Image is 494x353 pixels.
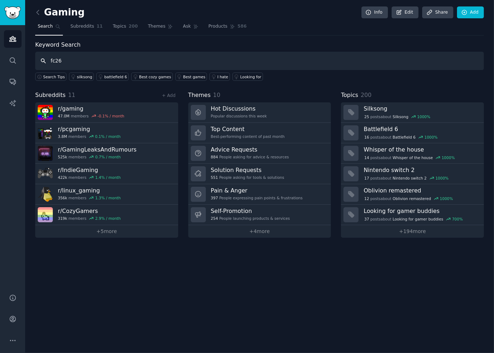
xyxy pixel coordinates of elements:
span: 356k [58,195,67,200]
a: +5more [35,225,178,238]
h3: Self-Promotion [211,207,290,215]
span: 200 [361,92,371,98]
h3: r/ CozyGamers [58,207,121,215]
div: post s about [364,216,463,222]
a: Looking for gamer buddies37postsaboutLooking for gamer buddies700% [341,205,484,225]
a: Topics200 [110,21,140,36]
a: r/CozyGamers319kmembers2.9% / month [35,205,178,225]
input: Keyword search in audience [35,52,484,70]
div: 1.4 % / month [95,175,121,180]
img: CozyGamers [38,207,53,222]
h3: Silksong [364,105,479,112]
span: Topics [113,23,126,30]
span: Subreddits [35,91,66,100]
div: 1000 % [435,176,449,181]
h3: r/ IndieGaming [58,166,121,174]
h3: Oblivion remastered [364,187,479,194]
div: 1000 % [440,196,453,201]
span: 586 [237,23,247,30]
div: post s about [364,113,431,120]
a: Subreddits11 [68,21,105,36]
a: Battlefield 616postsaboutBattlefield 61000% [341,123,484,143]
h3: Hot Discussions [211,105,267,112]
a: Self-Promotion254People launching products & services [188,205,331,225]
span: Whisper of the house [393,155,433,160]
div: members [58,216,121,221]
span: Themes [148,23,166,30]
div: 1000 % [417,114,430,119]
div: Looking for [240,74,262,79]
h3: Whisper of the house [364,146,479,153]
div: Best games [183,74,206,79]
div: 0.1 % / month [95,134,121,139]
span: Subreddits [70,23,94,30]
h3: r/ pcgaming [58,125,121,133]
h3: Nintendo switch 2 [364,166,479,174]
span: 17 [364,176,369,181]
a: Best cozy games [131,73,173,81]
img: IndieGaming [38,166,53,181]
a: Oblivion remastered12postsaboutOblivion remastered1000% [341,184,484,205]
a: I hate [209,73,230,81]
div: silksong [77,74,92,79]
a: Edit [392,6,419,19]
span: 254 [211,216,218,221]
div: People asking for advice & resources [211,154,289,159]
a: Share [422,6,453,19]
span: 47.0M [58,113,69,119]
span: 551 [211,175,218,180]
label: Keyword Search [35,41,80,48]
a: Hot DiscussionsPopular discussions this week [188,102,331,123]
div: members [58,175,121,180]
div: post s about [364,154,455,161]
span: 319k [58,216,67,221]
h3: Pain & Anger [211,187,303,194]
div: post s about [364,134,438,140]
span: 10 [213,92,220,98]
span: 525k [58,154,67,159]
span: Search Tips [43,74,65,79]
h3: Top Content [211,125,285,133]
a: r/linux_gaming356kmembers1.3% / month [35,184,178,205]
a: Whisper of the house14postsaboutWhisper of the house1000% [341,143,484,164]
a: battlefield 6 [96,73,129,81]
a: Looking for [232,73,263,81]
a: Top ContentBest-performing content of past month [188,123,331,143]
img: linux_gaming [38,187,53,202]
span: 884 [211,154,218,159]
span: 11 [97,23,103,30]
span: 397 [211,195,218,200]
span: 37 [364,217,369,222]
div: post s about [364,175,449,181]
h3: Solution Requests [211,166,284,174]
div: Popular discussions this week [211,113,267,119]
img: GummySearch logo [4,6,21,19]
div: People expressing pain points & frustrations [211,195,303,200]
h2: Gaming [35,7,85,18]
a: Ask [180,21,201,36]
span: 12 [364,196,369,201]
a: Search [35,21,63,36]
div: 0.7 % / month [95,154,121,159]
span: Looking for gamer buddies [393,217,443,222]
div: members [58,195,121,200]
div: 1.3 % / month [95,195,121,200]
a: + Add [162,93,176,98]
div: I hate [217,74,228,79]
div: Best-performing content of past month [211,134,285,139]
a: Products586 [206,21,249,36]
span: 25 [364,114,369,119]
a: Best games [175,73,207,81]
span: 200 [129,23,138,30]
span: Products [208,23,227,30]
img: GamingLeaksAndRumours [38,146,53,161]
span: Themes [188,91,211,100]
a: Add [457,6,484,19]
a: r/IndieGaming422kmembers1.4% / month [35,164,178,184]
div: 2.9 % / month [95,216,121,221]
a: silksong [69,73,94,81]
span: 422k [58,175,67,180]
a: r/GamingLeaksAndRumours525kmembers0.7% / month [35,143,178,164]
span: Nintendo switch 2 [393,176,427,181]
div: 1000 % [424,135,438,140]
